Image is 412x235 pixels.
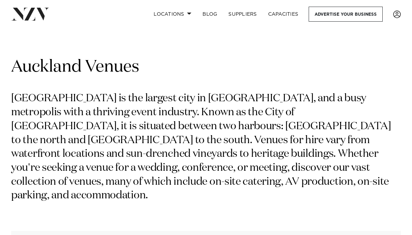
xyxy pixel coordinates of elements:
[148,7,197,22] a: Locations
[197,7,223,22] a: BLOG
[263,7,304,22] a: Capacities
[11,8,49,20] img: nzv-logo.png
[309,7,383,22] a: Advertise your business
[11,56,401,78] h1: Auckland Venues
[223,7,262,22] a: SUPPLIERS
[11,92,401,203] p: [GEOGRAPHIC_DATA] is the largest city in [GEOGRAPHIC_DATA], and a busy metropolis with a thriving...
